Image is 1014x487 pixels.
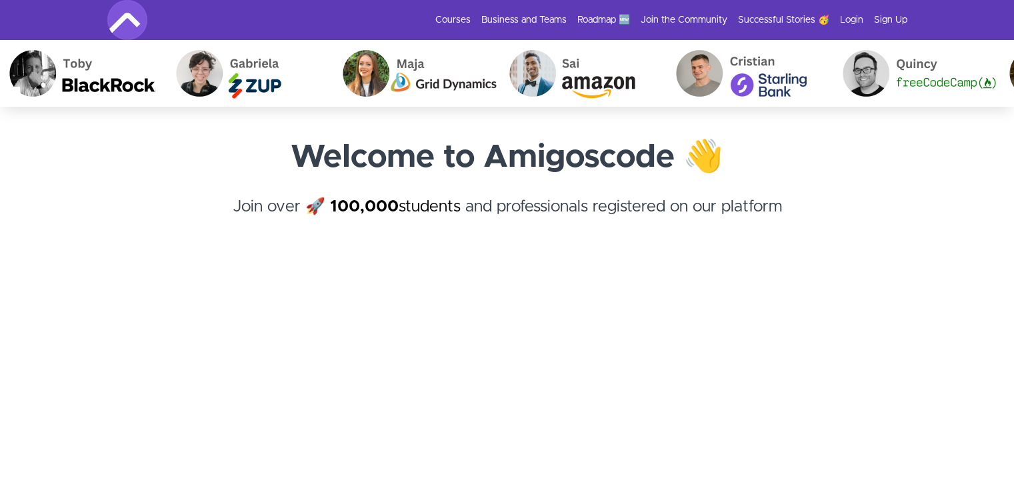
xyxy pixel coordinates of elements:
[641,13,727,27] a: Join the Community
[577,13,630,27] a: Roadmap 🆕
[738,13,829,27] a: Successful Stories 🥳
[840,13,863,27] a: Login
[435,13,471,27] a: Courses
[874,13,907,27] a: Sign Up
[330,199,399,215] strong: 100,000
[330,199,461,215] a: 100,000students
[500,40,667,107] img: Sai
[333,40,500,107] img: Maja
[167,40,333,107] img: Gabriela
[667,40,833,107] img: Cristian
[481,13,567,27] a: Business and Teams
[107,195,907,243] h4: Join over 🚀 and professionals registered on our platform
[833,40,1000,107] img: Quincy
[291,141,723,173] strong: Welcome to Amigoscode 👋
